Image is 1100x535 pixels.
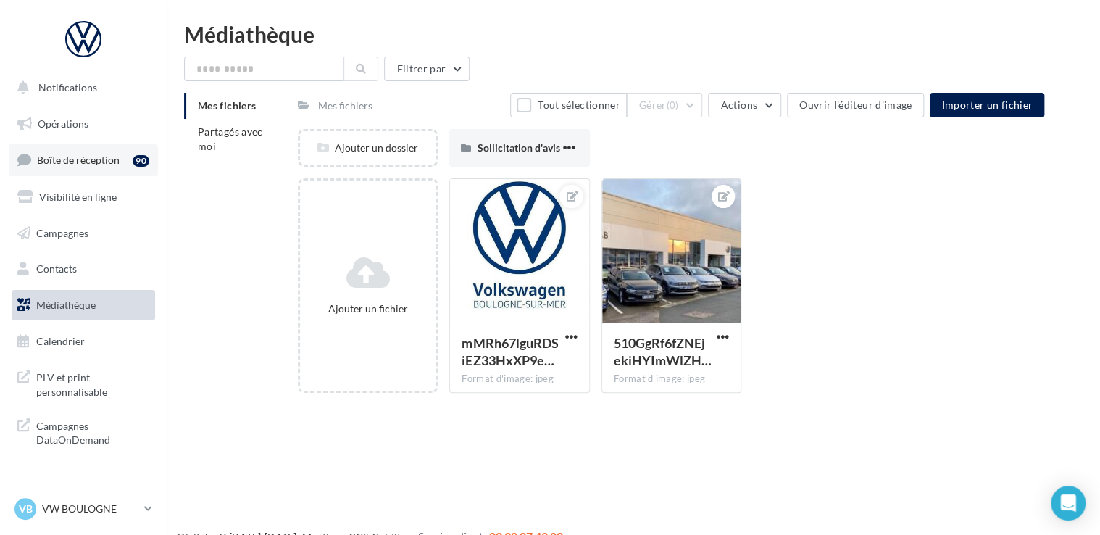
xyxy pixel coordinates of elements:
span: Actions [720,99,757,111]
span: Sollicitation d'avis [477,141,559,154]
a: Campagnes [9,218,158,249]
div: Ajouter un dossier [300,141,436,155]
span: mMRh67lguRDSiEZ33HxXP9ePbu29Li5L6-2bh817P2kfIbm46YSx8hfbgK5ahGzJCBikl469-4xJupMcYw=s0 [462,335,558,368]
a: PLV et print personnalisable [9,362,158,405]
button: Actions [708,93,780,117]
a: VB VW BOULOGNE [12,495,155,523]
a: Campagnes DataOnDemand [9,410,158,453]
button: Ouvrir l'éditeur d'image [787,93,924,117]
span: Notifications [38,81,97,94]
span: PLV et print personnalisable [36,368,149,399]
button: Filtrer par [384,57,470,81]
span: Visibilité en ligne [39,191,117,203]
a: Visibilité en ligne [9,182,158,212]
div: Open Intercom Messenger [1051,486,1086,521]
span: Partagés avec moi [198,125,263,152]
a: Médiathèque [9,290,158,320]
span: Médiathèque [36,299,96,311]
p: VW BOULOGNE [42,502,138,516]
div: Médiathèque [184,23,1083,45]
button: Importer un fichier [930,93,1044,117]
div: 90 [133,155,149,167]
span: Campagnes DataOnDemand [36,416,149,447]
span: (0) [667,99,679,111]
button: Gérer(0) [627,93,703,117]
span: Importer un fichier [941,99,1033,111]
div: Format d'image: jpeg [462,373,577,386]
span: Opérations [38,117,88,130]
div: Ajouter un fichier [306,302,430,316]
a: Calendrier [9,326,158,357]
div: Format d'image: jpeg [614,373,729,386]
span: Boîte de réception [37,154,120,166]
div: Mes fichiers [318,99,372,113]
a: Opérations [9,109,158,139]
span: Contacts [36,262,77,275]
button: Notifications [9,72,152,103]
span: Mes fichiers [198,99,256,112]
span: Campagnes [36,226,88,239]
span: 510GgRf6fZNEjekiHYImWlZHAESvLQNgtZwegazTPKl4xVwYMglNLDcHXat5gfZRfzG4UaMyDnOvoZvG5Q=s0 [614,335,712,368]
span: VB [19,502,33,516]
button: Tout sélectionner [510,93,626,117]
a: Contacts [9,254,158,284]
a: Boîte de réception90 [9,144,158,175]
span: Calendrier [36,335,85,347]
